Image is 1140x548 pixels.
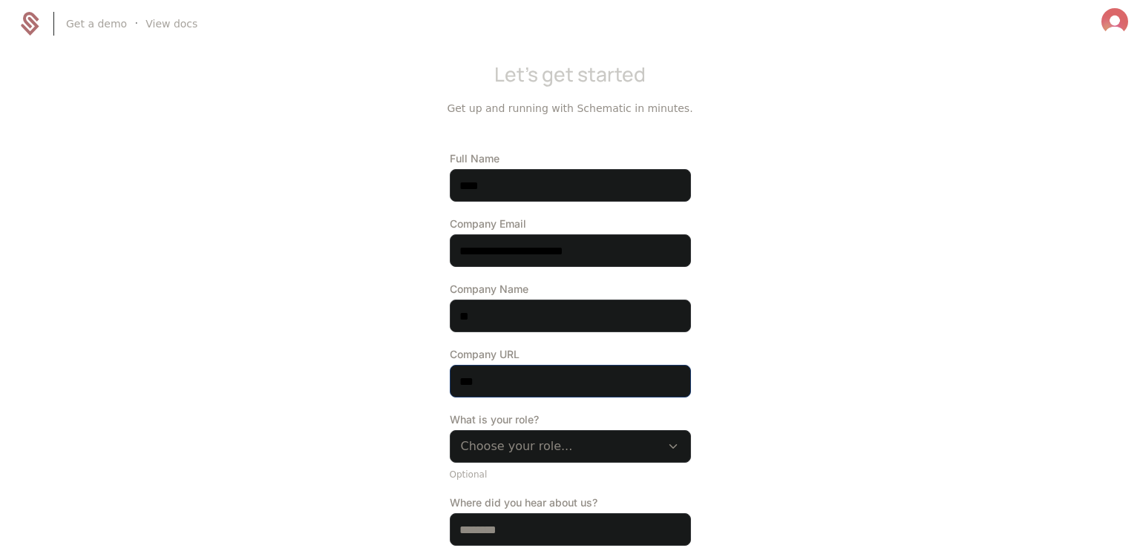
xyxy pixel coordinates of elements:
[450,347,691,362] label: Company URL
[66,16,127,31] a: Get a demo
[450,495,691,510] label: Where did you hear about us?
[1101,8,1128,35] button: Open user button
[450,469,691,481] div: Optional
[450,151,691,166] label: Full Name
[145,16,197,31] a: View docs
[450,217,691,231] label: Company Email
[450,282,691,297] label: Company Name
[134,15,138,33] span: ·
[1101,8,1128,35] img: 's logo
[450,412,691,427] span: What is your role?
